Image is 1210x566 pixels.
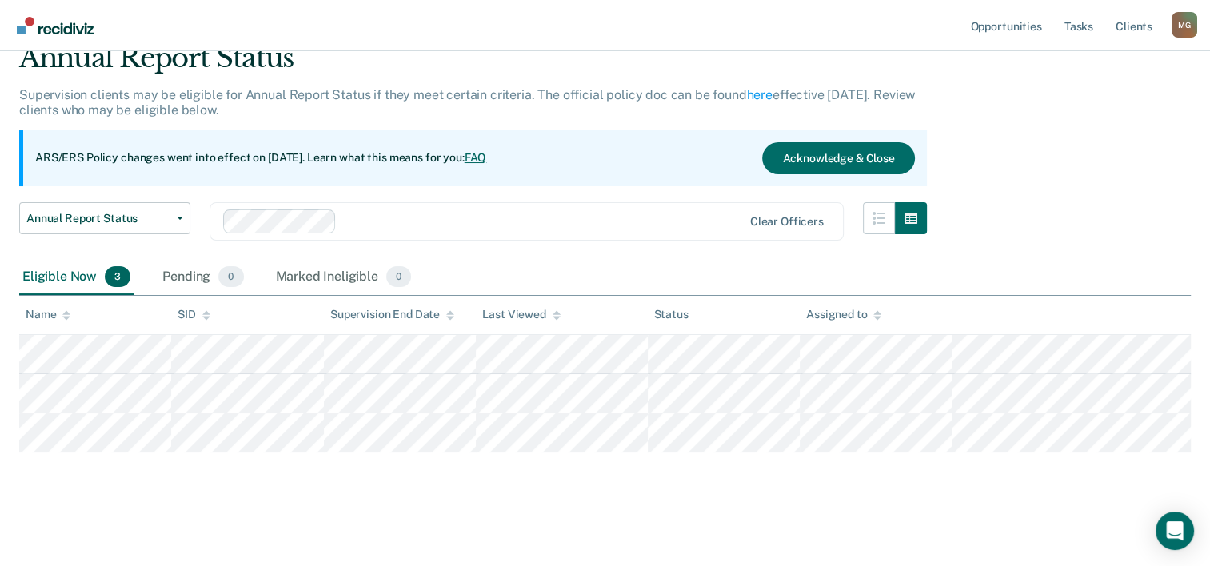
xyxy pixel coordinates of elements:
[1172,12,1197,38] div: M G
[19,87,915,118] p: Supervision clients may be eligible for Annual Report Status if they meet certain criteria. The o...
[747,87,773,102] a: here
[482,308,560,321] div: Last Viewed
[19,202,190,234] button: Annual Report Status
[1156,512,1194,550] div: Open Intercom Messenger
[750,215,824,229] div: Clear officers
[26,212,170,225] span: Annual Report Status
[806,308,881,321] div: Assigned to
[35,150,486,166] p: ARS/ERS Policy changes went into effect on [DATE]. Learn what this means for you:
[19,260,134,295] div: Eligible Now3
[654,308,689,321] div: Status
[762,142,914,174] button: Acknowledge & Close
[17,17,94,34] img: Recidiviz
[1172,12,1197,38] button: Profile dropdown button
[465,151,487,164] a: FAQ
[273,260,415,295] div: Marked Ineligible0
[26,308,70,321] div: Name
[105,266,130,287] span: 3
[159,260,246,295] div: Pending0
[218,266,243,287] span: 0
[386,266,411,287] span: 0
[330,308,454,321] div: Supervision End Date
[178,308,210,321] div: SID
[19,42,927,87] div: Annual Report Status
